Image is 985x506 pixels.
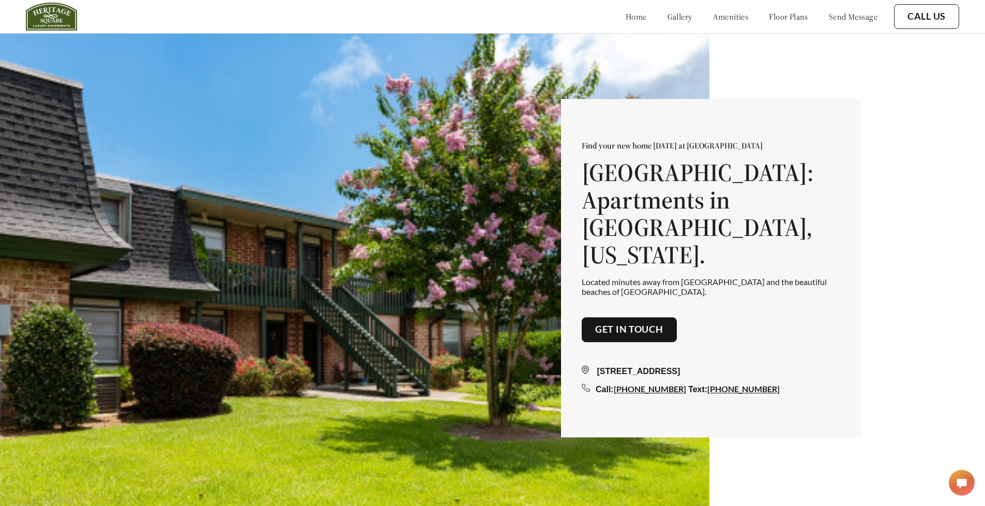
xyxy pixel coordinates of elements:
p: Find your new home [DATE] at [GEOGRAPHIC_DATA] [582,141,840,151]
a: Call Us [907,11,946,22]
button: Call Us [894,4,959,29]
h1: [GEOGRAPHIC_DATA]: Apartments in [GEOGRAPHIC_DATA], [US_STATE]. [582,159,840,269]
a: send message [829,11,877,22]
span: Text: [688,385,707,394]
span: Call: [596,385,614,394]
div: [STREET_ADDRESS] [582,365,840,378]
button: Get in touch [582,317,677,342]
a: amenities [713,11,749,22]
a: gallery [668,11,692,22]
a: home [626,11,647,22]
a: floor plans [769,11,808,22]
p: Located minutes away from [GEOGRAPHIC_DATA] and the beautiful beaches of [GEOGRAPHIC_DATA]. [582,277,840,296]
a: [PHONE_NUMBER] [614,384,686,394]
a: Get in touch [595,324,663,335]
img: heritage_square_logo.jpg [26,3,77,31]
a: [PHONE_NUMBER] [707,384,780,394]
